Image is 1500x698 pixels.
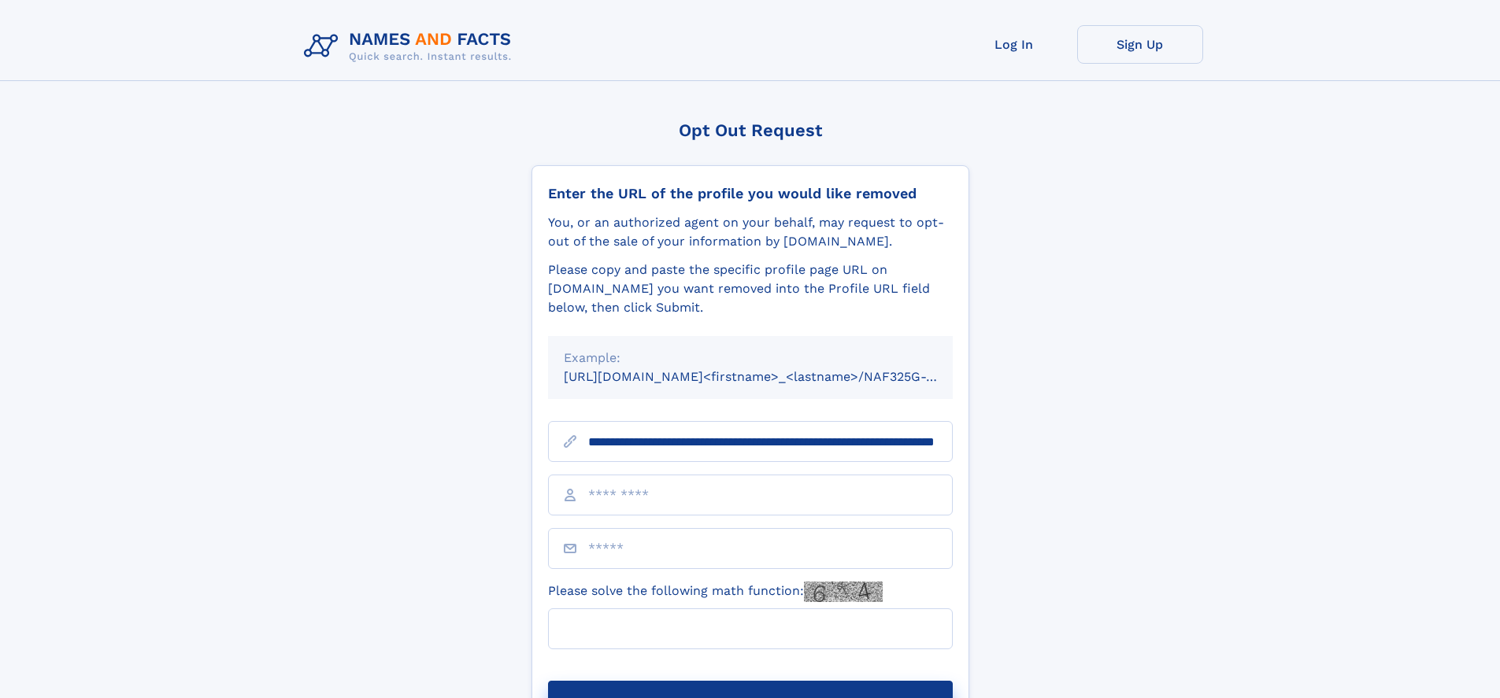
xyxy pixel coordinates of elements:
[564,369,983,384] small: [URL][DOMAIN_NAME]<firstname>_<lastname>/NAF325G-xxxxxxxx
[548,213,953,251] div: You, or an authorized agent on your behalf, may request to opt-out of the sale of your informatio...
[951,25,1077,64] a: Log In
[298,25,524,68] img: Logo Names and Facts
[564,349,937,367] div: Example:
[1077,25,1203,64] a: Sign Up
[548,582,883,602] label: Please solve the following math function:
[548,185,953,202] div: Enter the URL of the profile you would like removed
[531,120,969,140] div: Opt Out Request
[548,260,953,317] div: Please copy and paste the specific profile page URL on [DOMAIN_NAME] you want removed into the Pr...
